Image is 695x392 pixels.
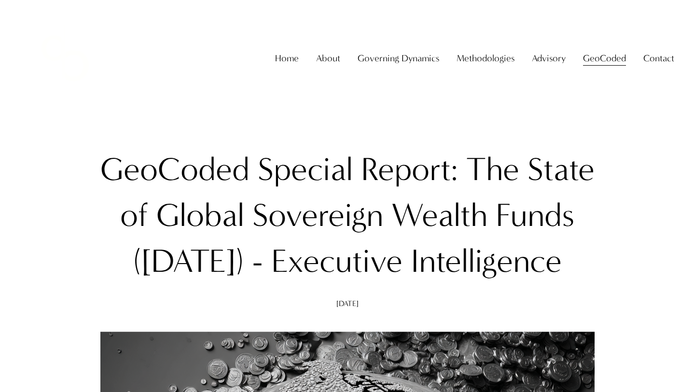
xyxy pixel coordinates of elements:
[336,299,359,308] span: [DATE]
[358,49,439,68] a: folder dropdown
[532,49,566,68] a: folder dropdown
[21,14,110,103] img: Christopher Sanchez &amp; Co.
[583,50,626,67] span: GeoCoded
[316,49,340,68] a: folder dropdown
[358,50,439,67] span: Governing Dynamics
[275,49,299,68] a: Home
[643,49,674,68] a: folder dropdown
[316,50,340,67] span: About
[583,49,626,68] a: folder dropdown
[643,50,674,67] span: Contact
[457,49,514,68] a: folder dropdown
[532,50,566,67] span: Advisory
[89,147,605,284] h1: GeoCoded Special Report: The State of Global Sovereign Wealth Funds ([DATE]) - Executive Intellig...
[457,50,514,67] span: Methodologies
